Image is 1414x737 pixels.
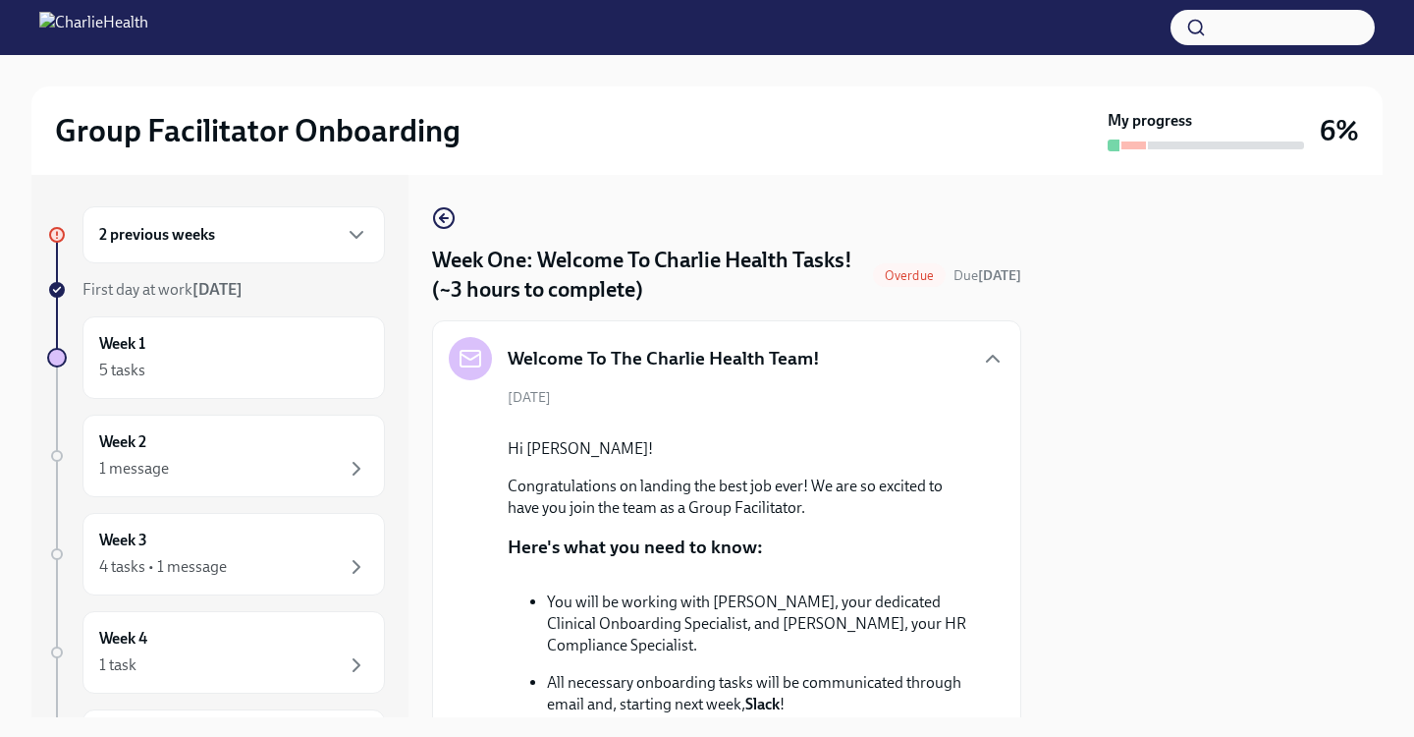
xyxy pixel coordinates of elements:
[508,476,973,519] p: Congratulations on landing the best job ever! We are so excited to have you join the team as a Gr...
[99,654,136,676] div: 1 task
[47,316,385,399] a: Week 15 tasks
[192,280,243,299] strong: [DATE]
[99,458,169,480] div: 1 message
[99,431,146,453] h6: Week 2
[547,672,973,715] p: All necessary onboarding tasks will be communicated through email and, starting next week, !
[82,280,243,299] span: First day at work
[99,360,145,381] div: 5 tasks
[55,111,461,150] h2: Group Facilitator Onboarding
[99,530,147,551] h6: Week 3
[47,415,385,497] a: Week 21 message
[508,346,820,371] h5: Welcome To The Charlie Health Team!
[508,438,973,460] p: Hi [PERSON_NAME]!
[508,388,551,407] span: [DATE]
[99,333,145,355] h6: Week 1
[1320,113,1359,148] h3: 6%
[1108,110,1192,132] strong: My progress
[99,224,215,246] h6: 2 previous weeks
[745,695,780,713] strong: Slack
[978,267,1021,284] strong: [DATE]
[953,267,1021,284] span: Due
[47,611,385,694] a: Week 41 task
[47,513,385,595] a: Week 34 tasks • 1 message
[99,556,227,578] div: 4 tasks • 1 message
[432,246,865,305] h4: Week One: Welcome To Charlie Health Tasks! (~3 hours to complete)
[873,268,946,283] span: Overdue
[547,592,973,656] p: You will be working with [PERSON_NAME], your dedicated Clinical Onboarding Specialist, and [PERSO...
[47,279,385,301] a: First day at work[DATE]
[82,206,385,263] div: 2 previous weeks
[39,12,148,43] img: CharlieHealth
[508,535,763,560] p: Here's what you need to know:
[99,628,147,650] h6: Week 4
